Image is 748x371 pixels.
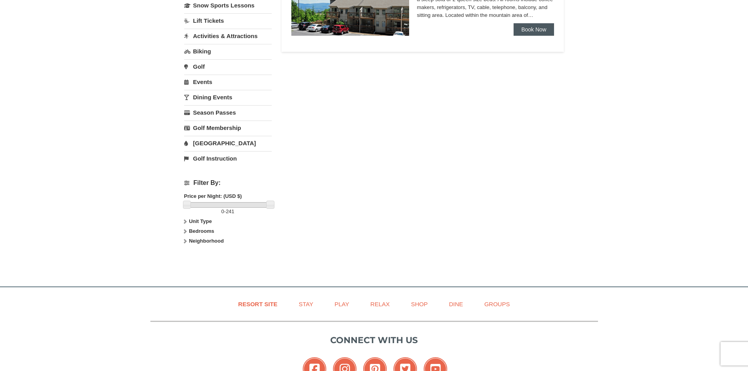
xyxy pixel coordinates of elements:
strong: Neighborhood [189,238,224,244]
a: Biking [184,44,272,58]
a: Lift Tickets [184,13,272,28]
a: Season Passes [184,105,272,120]
a: Groups [474,295,519,313]
a: Golf Membership [184,121,272,135]
label: - [184,208,272,216]
a: Events [184,75,272,89]
a: Golf [184,59,272,74]
a: Golf Instruction [184,151,272,166]
a: Book Now [514,23,554,36]
strong: Price per Night: (USD $) [184,193,242,199]
span: 241 [226,208,234,214]
h4: Filter By: [184,179,272,186]
a: Dine [439,295,473,313]
span: 0 [221,208,224,214]
a: Resort Site [229,295,287,313]
a: Relax [360,295,399,313]
p: Connect with us [150,334,598,347]
a: Dining Events [184,90,272,104]
a: [GEOGRAPHIC_DATA] [184,136,272,150]
a: Activities & Attractions [184,29,272,43]
strong: Bedrooms [189,228,214,234]
strong: Unit Type [189,218,212,224]
a: Stay [289,295,323,313]
a: Shop [401,295,438,313]
a: Play [325,295,359,313]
